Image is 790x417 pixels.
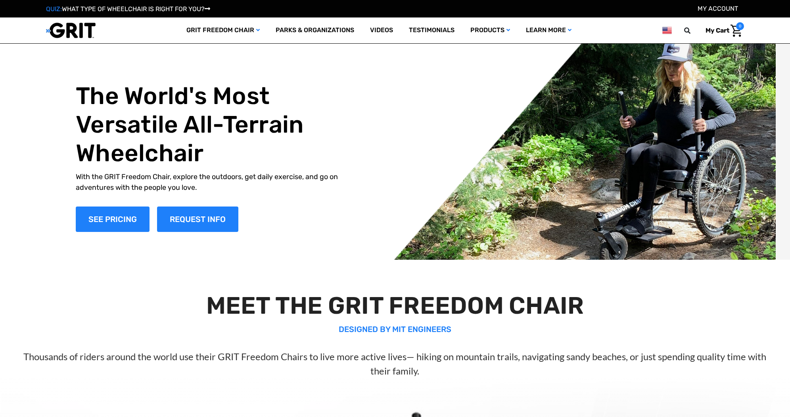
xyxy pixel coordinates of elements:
[462,17,518,43] a: Products
[20,323,770,335] p: DESIGNED BY MIT ENGINEERS
[362,17,401,43] a: Videos
[700,22,744,39] a: Cart with 0 items
[736,22,744,30] span: 0
[401,17,462,43] a: Testimonials
[46,22,96,39] img: GRIT All-Terrain Wheelchair and Mobility Equipment
[20,292,770,320] h2: MEET THE GRIT FREEDOM CHAIR
[731,25,742,37] img: Cart
[157,207,238,232] a: Slide number 1, Request Information
[688,22,700,39] input: Search
[76,172,356,193] p: With the GRIT Freedom Chair, explore the outdoors, get daily exercise, and go on adventures with ...
[698,5,738,12] a: Account
[662,25,672,35] img: us.png
[518,17,579,43] a: Learn More
[46,5,62,13] span: QUIZ:
[76,82,356,168] h1: The World's Most Versatile All-Terrain Wheelchair
[268,17,362,43] a: Parks & Organizations
[178,17,268,43] a: GRIT Freedom Chair
[20,349,770,378] p: Thousands of riders around the world use their GRIT Freedom Chairs to live more active lives— hik...
[76,207,150,232] a: Shop Now
[706,27,729,34] span: My Cart
[46,5,210,13] a: QUIZ:WHAT TYPE OF WHEELCHAIR IS RIGHT FOR YOU?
